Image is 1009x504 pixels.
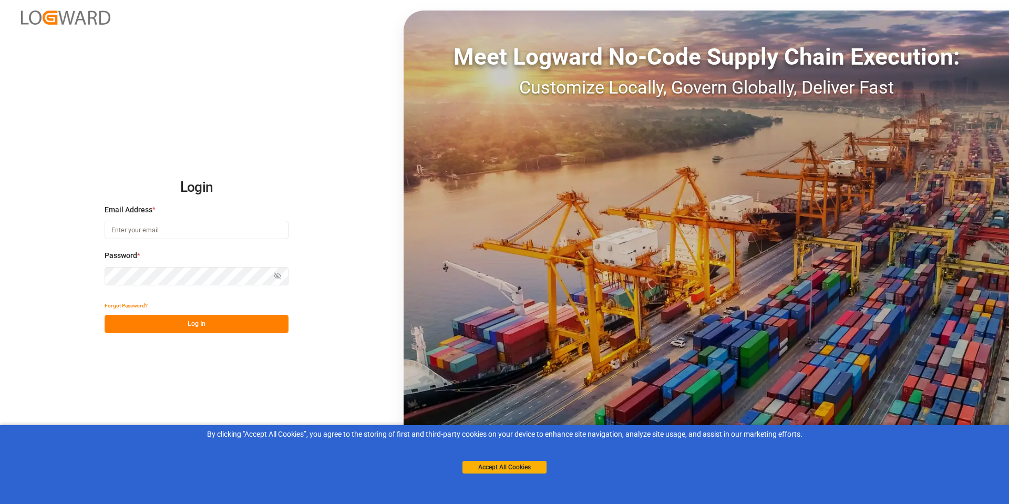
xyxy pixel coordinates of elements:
[105,315,289,333] button: Log In
[21,11,110,25] img: Logward_new_orange.png
[462,461,547,474] button: Accept All Cookies
[105,296,148,315] button: Forgot Password?
[105,171,289,204] h2: Login
[404,39,1009,74] div: Meet Logward No-Code Supply Chain Execution:
[105,250,137,261] span: Password
[404,74,1009,101] div: Customize Locally, Govern Globally, Deliver Fast
[105,204,152,215] span: Email Address
[105,221,289,239] input: Enter your email
[7,429,1002,440] div: By clicking "Accept All Cookies”, you agree to the storing of first and third-party cookies on yo...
